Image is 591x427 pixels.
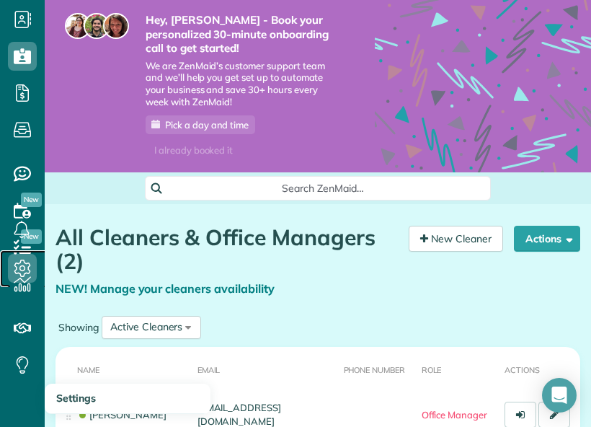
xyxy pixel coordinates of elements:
[514,226,580,252] button: Actions
[499,347,580,391] th: Actions
[21,193,42,207] span: New
[146,141,241,159] div: I already booked it
[84,13,110,39] img: jorge-587dff0eeaa6aab1f244e6dc62b8924c3b6ad411094392a53c71c6c4a576187d.jpg
[542,378,577,413] div: Open Intercom Messenger
[192,347,338,391] th: Email
[146,115,255,134] a: Pick a day and time
[55,347,192,391] th: Name
[165,119,249,131] span: Pick a day and time
[146,60,332,109] span: We are ZenMaid’s customer support team and we’ll help you get set up to automate your business an...
[55,226,398,273] h1: All Cleaners & Office Managers (2)
[55,281,275,296] a: NEW! Manage your cleaners availability
[422,409,487,421] span: Office Manager
[65,13,91,39] img: maria-72a9807cf96188c08ef61303f053569d2e2a8a1cde33d635c8a3ac13582a053d.jpg
[103,13,129,39] img: michelle-19f622bdf1676172e81f8f8fba1fb50e276960ebfe0243fe18214015130c80e4.jpg
[146,13,332,56] strong: Hey, [PERSON_NAME] - Book your personalized 30-minute onboarding call to get started!
[55,320,102,335] label: Showing
[56,392,96,405] span: Settings
[45,384,210,414] a: Settings
[338,347,416,391] th: Phone number
[110,320,182,335] div: Active Cleaners
[77,409,166,421] a: [PERSON_NAME]
[416,347,499,391] th: Role
[409,226,503,252] a: New Cleaner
